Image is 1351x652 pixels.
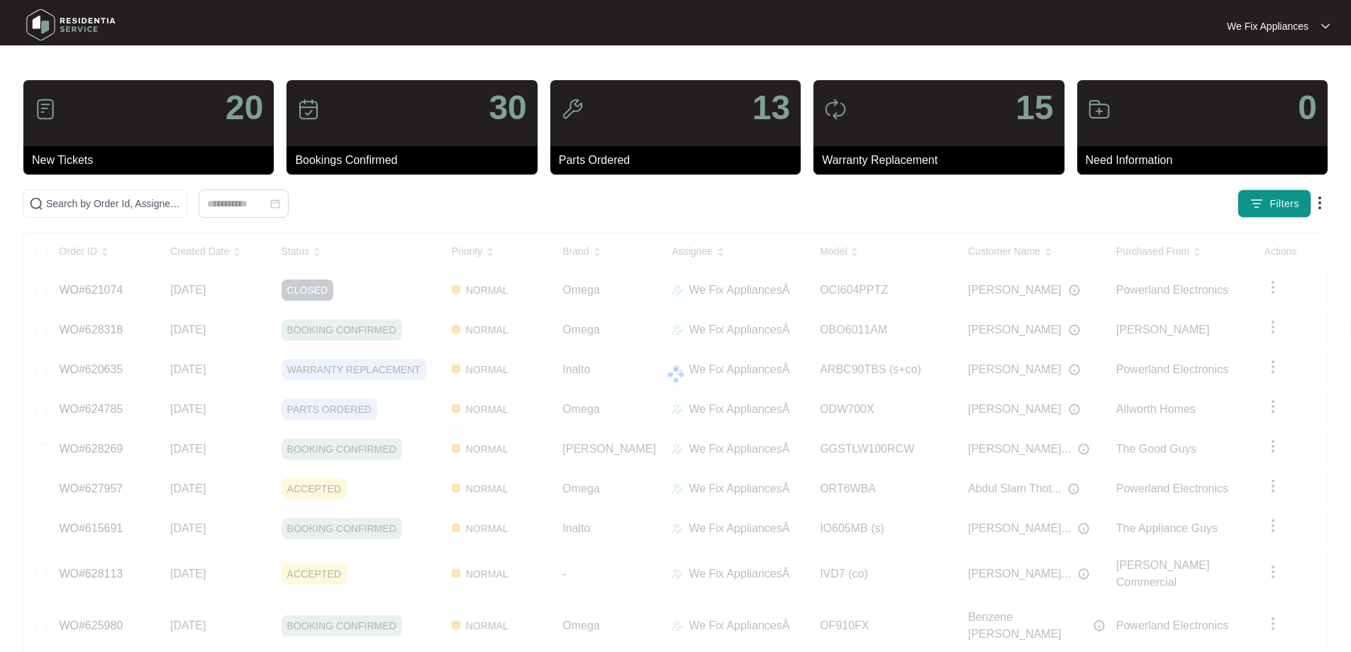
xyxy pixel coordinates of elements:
[752,91,790,125] p: 13
[561,98,584,121] img: icon
[822,152,1064,169] p: Warranty Replacement
[46,196,181,211] input: Search by Order Id, Assignee Name, Customer Name, Brand and Model
[1298,91,1317,125] p: 0
[1227,19,1308,33] p: We Fix Appliances
[1250,197,1264,211] img: filter icon
[824,98,847,121] img: icon
[559,152,801,169] p: Parts Ordered
[1238,189,1311,218] button: filter iconFilters
[1086,152,1328,169] p: Need Information
[297,98,320,121] img: icon
[295,152,537,169] p: Bookings Confirmed
[1088,98,1111,121] img: icon
[29,197,43,211] img: search-icon
[1321,23,1330,30] img: dropdown arrow
[1016,91,1053,125] p: 15
[1269,197,1299,211] span: Filters
[32,152,274,169] p: New Tickets
[21,4,121,46] img: residentia service logo
[1311,194,1328,211] img: dropdown arrow
[489,91,526,125] p: 30
[226,91,263,125] p: 20
[34,98,57,121] img: icon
